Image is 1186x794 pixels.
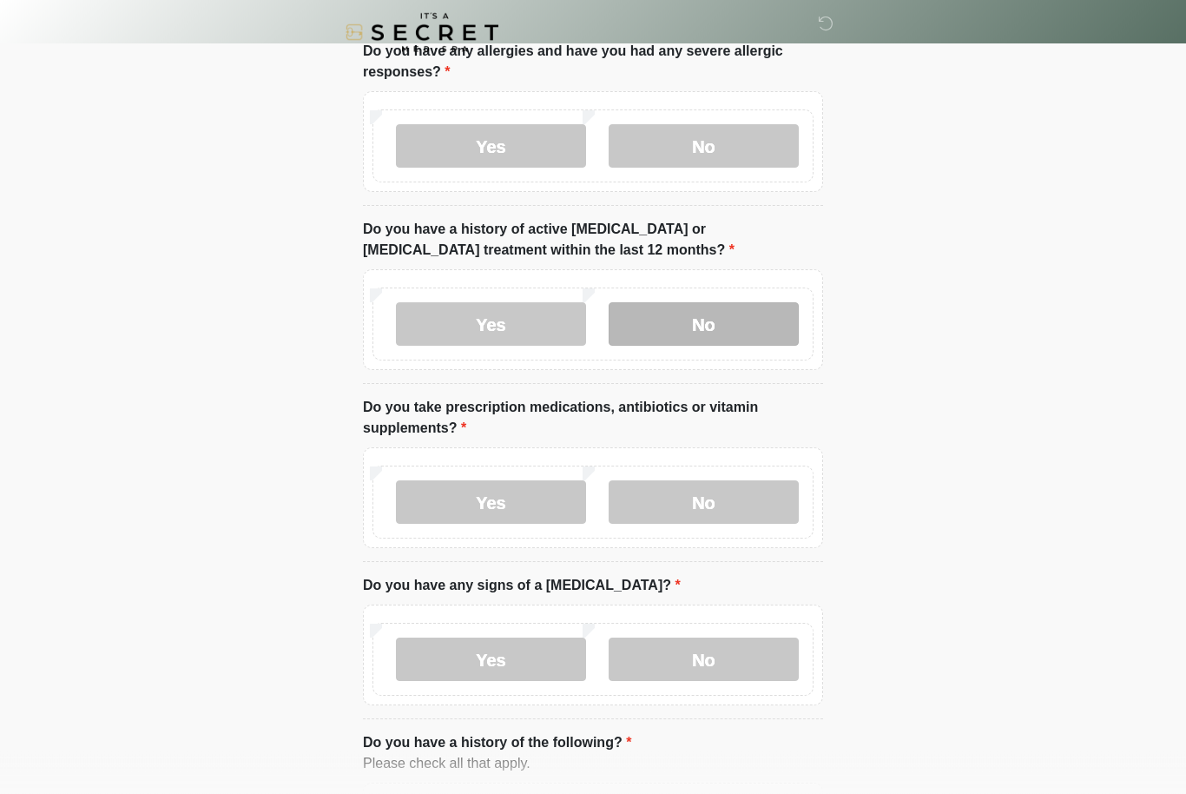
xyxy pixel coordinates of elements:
[609,639,799,682] label: No
[363,754,823,775] div: Please check all that apply.
[609,481,799,525] label: No
[609,125,799,169] label: No
[396,125,586,169] label: Yes
[363,398,823,440] label: Do you take prescription medications, antibiotics or vitamin supplements?
[363,576,681,597] label: Do you have any signs of a [MEDICAL_DATA]?
[609,303,799,347] label: No
[396,303,586,347] label: Yes
[363,733,631,754] label: Do you have a history of the following?
[363,220,823,261] label: Do you have a history of active [MEDICAL_DATA] or [MEDICAL_DATA] treatment within the last 12 mon...
[396,481,586,525] label: Yes
[346,13,498,52] img: It's A Secret Med Spa Logo
[396,639,586,682] label: Yes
